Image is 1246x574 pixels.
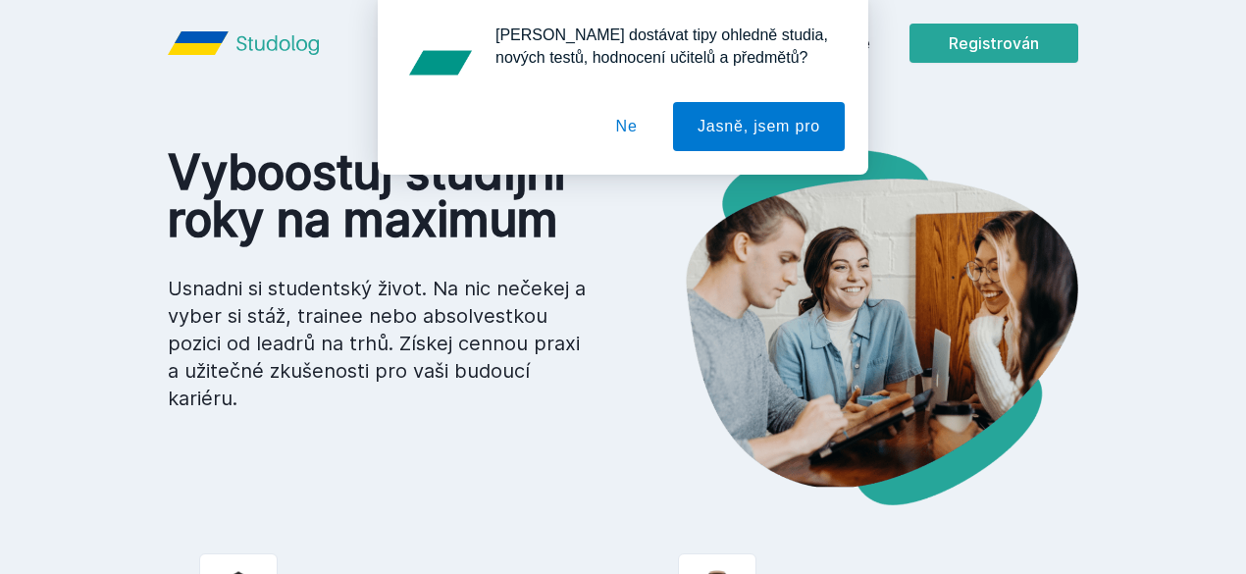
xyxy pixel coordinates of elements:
[168,143,566,248] font: Vyboostuj studijní roky na maximum
[592,102,662,151] button: Ne
[623,149,1078,505] img: hero.png
[480,24,845,69] div: [PERSON_NAME] dostávat tipy ohledně studia, nových testů, hodnocení učitelů a předmětů?
[168,277,586,410] font: Usnadni si studentský život. Na nic nečekej a vyber si stáž, trainee nebo absolvestkou pozici od ...
[401,24,480,102] img: notification icon
[673,102,845,151] button: Jasně, jsem pro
